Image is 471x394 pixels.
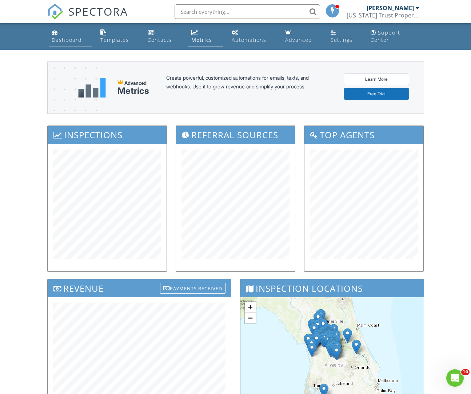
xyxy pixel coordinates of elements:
a: Metrics [188,26,223,47]
a: Templates [97,26,139,47]
div: Florida Trust Property Inspections [347,12,419,19]
div: Create powerful, customized automations for emails, texts, and webhooks. Use it to grow revenue a... [166,73,326,102]
a: Learn More [344,73,409,85]
a: Automations (Basic) [229,26,276,47]
a: Support Center [368,26,422,47]
span: SPECTORA [68,4,128,19]
div: Dashboard [52,36,82,43]
iframe: Intercom live chat [446,369,464,387]
a: Zoom out [245,313,256,323]
a: Dashboard [49,26,92,47]
a: Contacts [145,26,183,47]
img: metrics-aadfce2e17a16c02574e7fc40e4d6b8174baaf19895a402c862ea781aae8ef5b.svg [78,78,106,97]
a: Settings [328,26,362,47]
h3: Top Agents [304,126,423,144]
a: Zoom in [245,302,256,313]
input: Search everything... [175,4,320,19]
div: Advanced [285,36,312,43]
div: Settings [331,36,352,43]
div: Metrics [117,86,149,96]
div: Templates [100,36,129,43]
div: Contacts [148,36,172,43]
span: 10 [461,369,470,375]
a: Advanced [282,26,322,47]
div: [PERSON_NAME] [367,4,414,12]
img: The Best Home Inspection Software - Spectora [47,4,63,20]
div: Automations [232,36,266,43]
div: Payments Received [160,283,225,294]
img: advanced-banner-bg-f6ff0eecfa0ee76150a1dea9fec4b49f333892f74bc19f1b897a312d7a1b2ff3.png [48,62,97,142]
div: Metrics [191,36,212,43]
span: Advanced [124,80,147,86]
h3: Inspections [48,126,167,144]
a: SPECTORA [47,10,128,25]
a: Payments Received [160,281,225,293]
a: Free Trial [344,88,409,100]
h3: Revenue [48,279,231,297]
h3: Inspection Locations [240,279,424,297]
div: Support Center [371,29,400,43]
h3: Referral Sources [176,126,295,144]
